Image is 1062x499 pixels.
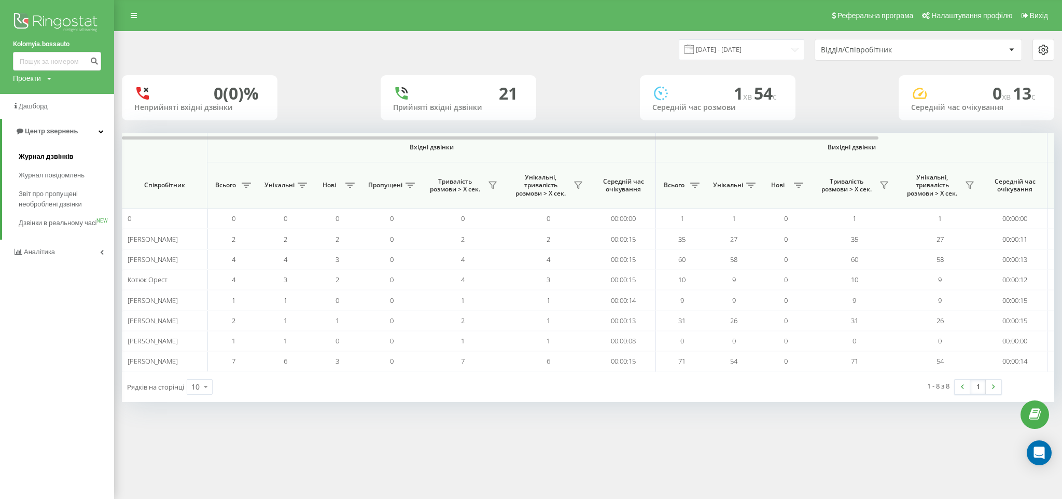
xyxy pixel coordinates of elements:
[931,11,1012,20] span: Налаштування профілю
[393,103,524,112] div: Прийняті вхідні дзвінки
[851,234,858,244] span: 35
[599,177,648,193] span: Середній час очікування
[336,214,339,223] span: 0
[547,255,550,264] span: 4
[284,275,287,284] span: 3
[1002,91,1013,102] span: хв
[851,356,858,366] span: 71
[128,356,178,366] span: [PERSON_NAME]
[390,316,394,325] span: 0
[591,229,656,249] td: 00:00:15
[284,336,287,345] span: 1
[661,181,687,189] span: Всього
[678,275,686,284] span: 10
[851,255,858,264] span: 60
[983,331,1047,351] td: 00:00:00
[284,214,287,223] span: 0
[784,316,788,325] span: 0
[1030,11,1048,20] span: Вихід
[784,234,788,244] span: 0
[232,275,235,284] span: 4
[902,173,962,198] span: Унікальні, тривалість розмови > Х сек.
[284,234,287,244] span: 2
[937,316,944,325] span: 26
[232,255,235,264] span: 4
[678,255,686,264] span: 60
[511,173,570,198] span: Унікальні, тривалість розмови > Х сек.
[591,270,656,290] td: 00:00:15
[680,214,684,223] span: 1
[591,351,656,371] td: 00:00:15
[336,316,339,325] span: 1
[591,290,656,310] td: 00:00:14
[461,234,465,244] span: 2
[734,82,754,104] span: 1
[938,275,942,284] span: 9
[937,356,944,366] span: 54
[784,255,788,264] span: 0
[817,177,876,193] span: Тривалість розмови > Х сек.
[336,296,339,305] span: 0
[732,275,736,284] span: 9
[938,336,942,345] span: 0
[13,10,101,36] img: Ringostat logo
[19,170,85,181] span: Журнал повідомлень
[390,356,394,366] span: 0
[937,234,944,244] span: 27
[336,234,339,244] span: 2
[732,296,736,305] span: 9
[499,84,518,103] div: 21
[730,255,737,264] span: 58
[390,296,394,305] span: 0
[191,382,200,392] div: 10
[1027,440,1052,465] div: Open Intercom Messenger
[19,189,109,210] span: Звіт про пропущені необроблені дзвінки
[128,316,178,325] span: [PERSON_NAME]
[853,336,856,345] span: 0
[784,214,788,223] span: 0
[13,52,101,71] input: Пошук за номером
[1031,91,1036,102] span: c
[390,336,394,345] span: 0
[851,275,858,284] span: 10
[368,181,402,189] span: Пропущені
[591,209,656,229] td: 00:00:00
[425,177,485,193] span: Тривалість розмови > Х сек.
[232,296,235,305] span: 1
[214,84,259,103] div: 0 (0)%
[730,316,737,325] span: 26
[128,336,178,345] span: [PERSON_NAME]
[336,356,339,366] span: 3
[1013,82,1036,104] span: 13
[990,177,1039,193] span: Середній час очікування
[19,218,96,228] span: Дзвінки в реальному часі
[213,181,239,189] span: Всього
[754,82,777,104] span: 54
[680,143,1023,151] span: Вихідні дзвінки
[19,147,114,166] a: Журнал дзвінків
[784,336,788,345] span: 0
[773,91,777,102] span: c
[547,214,550,223] span: 0
[134,103,265,112] div: Неприйняті вхідні дзвінки
[284,316,287,325] span: 1
[232,356,235,366] span: 7
[983,290,1047,310] td: 00:00:15
[730,356,737,366] span: 54
[232,336,235,345] span: 1
[19,102,48,110] span: Дашборд
[732,336,736,345] span: 0
[547,234,550,244] span: 2
[983,249,1047,270] td: 00:00:13
[853,296,856,305] span: 9
[713,181,743,189] span: Унікальні
[316,181,342,189] span: Нові
[938,214,942,223] span: 1
[680,296,684,305] span: 9
[232,234,235,244] span: 2
[591,311,656,331] td: 00:00:13
[547,356,550,366] span: 6
[2,119,114,144] a: Центр звернень
[765,181,791,189] span: Нові
[938,296,942,305] span: 9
